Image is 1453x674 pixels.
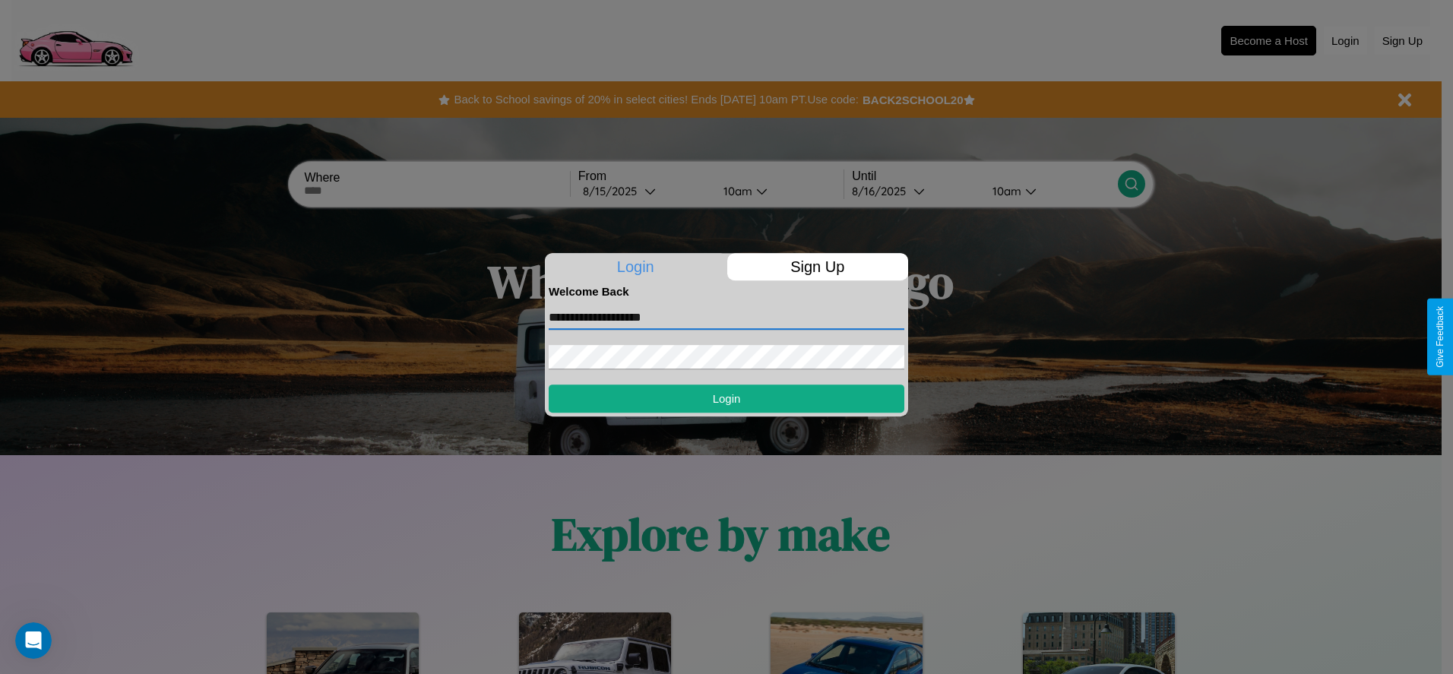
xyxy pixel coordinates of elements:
[1435,306,1445,368] div: Give Feedback
[549,384,904,413] button: Login
[15,622,52,659] iframe: Intercom live chat
[545,253,726,280] p: Login
[549,285,904,298] h4: Welcome Back
[727,253,909,280] p: Sign Up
